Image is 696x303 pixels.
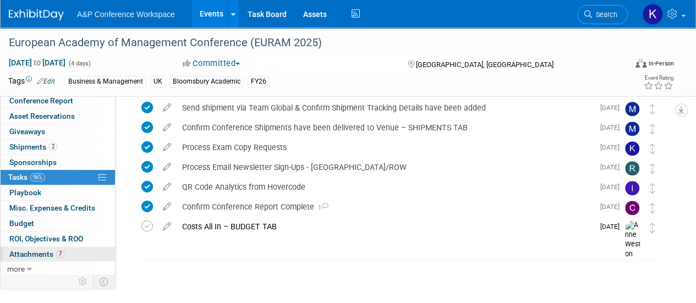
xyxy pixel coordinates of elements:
a: Search [577,5,628,24]
img: Ira Sumarno [625,181,639,195]
span: more [7,265,25,273]
td: Toggle Event Tabs [93,274,116,289]
img: Kate Hunneyball [625,141,639,156]
i: Move task [650,183,655,194]
div: Event Format [577,57,674,74]
a: edit [157,103,177,113]
i: Move task [650,163,655,174]
span: [DATE] [600,163,625,171]
span: 96% [30,173,45,181]
span: Search [592,10,617,19]
span: 7 [56,250,64,258]
span: [DATE] [600,104,625,112]
span: Asset Reservations [9,112,75,120]
span: 2 [49,142,57,151]
img: Matt Hambridge [625,122,639,136]
div: European Academy of Management Conference (EURAM 2025) [5,33,617,53]
img: Anne Weston [625,221,642,260]
i: Move task [650,223,655,233]
span: [DATE] [600,144,625,151]
td: Personalize Event Tab Strip [74,274,93,289]
span: Budget [9,219,34,228]
span: [DATE] [600,223,625,230]
span: Shipments [9,142,57,151]
img: Christian Ritter [625,201,639,215]
span: Attachments [9,250,64,258]
a: Attachments7 [1,247,115,262]
img: Matt Hambridge [625,102,639,116]
span: [DATE] [DATE] [8,58,66,68]
a: Misc. Expenses & Credits [1,201,115,216]
i: Move task [650,144,655,154]
span: [GEOGRAPHIC_DATA], [GEOGRAPHIC_DATA] [415,60,553,69]
div: QR Code Analytics from Hovercode [177,178,594,196]
i: Move task [650,104,655,114]
div: Confirm Conference Report Complete [177,197,594,216]
a: edit [157,162,177,172]
td: Tags [8,75,55,88]
img: Rhianna Blackburn [625,161,639,175]
span: Conference Report [9,96,73,105]
img: Kate Hunneyball [642,4,663,25]
span: Playbook [9,188,41,197]
span: to [32,58,42,67]
a: Sponsorships [1,155,115,170]
a: edit [157,123,177,133]
span: [DATE] [600,203,625,211]
div: Confirm Conference Shipments have been delivered to Venue – SHIPMENTS TAB [177,118,594,137]
div: FY26 [248,76,270,87]
span: [DATE] [600,183,625,191]
a: Budget [1,216,115,231]
a: edit [157,182,177,192]
a: edit [157,222,177,232]
button: Committed [179,58,244,69]
div: Process Email Newsletter Sign-Ups - [GEOGRAPHIC_DATA]/ROW [177,158,594,177]
div: Costs All In – BUDGET TAB [177,217,594,236]
a: ROI, Objectives & ROO [1,232,115,246]
span: A&P Conference Workspace [77,10,175,19]
span: [DATE] [600,124,625,131]
a: edit [157,142,177,152]
div: Process Exam Copy Requests [177,138,594,157]
a: Tasks96% [1,170,115,185]
div: Event Rating [644,75,673,81]
a: Shipments2 [1,140,115,155]
span: (4 days) [68,60,91,67]
i: Move task [650,203,655,213]
span: 1 [314,204,328,211]
div: Bloomsbury Academic [169,76,244,87]
a: Conference Report [1,93,115,108]
a: Edit [37,78,55,85]
a: Asset Reservations [1,109,115,124]
a: Giveaways [1,124,115,139]
a: more [1,262,115,277]
span: ROI, Objectives & ROO [9,234,83,243]
span: Sponsorships [9,158,57,167]
img: ExhibitDay [9,9,64,20]
div: Business & Management [65,76,146,87]
span: Tasks [8,173,45,181]
a: edit [157,202,177,212]
div: UK [150,76,166,87]
div: In-Person [648,59,674,68]
div: Send shipment via Team Global & Confirm Shipment Tracking Details have been added [177,98,594,117]
i: Move task [650,124,655,134]
a: Playbook [1,185,115,200]
span: Giveaways [9,127,45,136]
span: Misc. Expenses & Credits [9,203,95,212]
img: Format-Inperson.png [635,59,646,68]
